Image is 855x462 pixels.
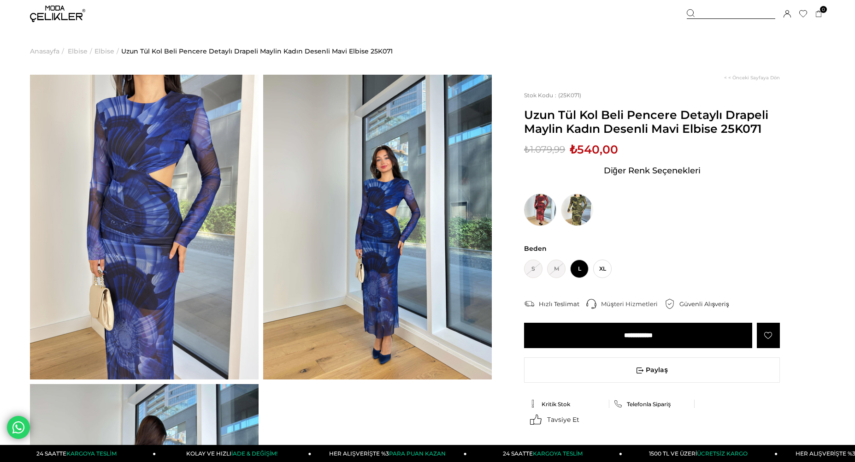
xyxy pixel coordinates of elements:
[529,400,605,408] a: Kritik Stok
[604,163,701,178] span: Diğer Renk Seçenekleri
[679,300,736,308] div: Güvenli Alışveriş
[724,75,780,81] a: < < Önceki Sayfaya Dön
[697,450,747,457] span: ÜCRETSİZ KARGO
[30,6,85,22] img: logo
[30,28,66,75] li: >
[542,401,570,408] span: Kritik Stok
[547,415,579,424] span: Tavsiye Et
[30,75,259,379] img: Maylin Elbise 25K071
[231,450,277,457] span: İADE & DEĞİŞİM!
[815,11,822,18] a: 0
[524,244,780,253] span: Beden
[525,358,779,382] span: Paylaş
[467,445,622,462] a: 24 SAATTEKARGOYA TESLİM
[156,445,311,462] a: KOLAY VE HIZLIİADE & DEĞİŞİM!
[311,445,466,462] a: HER ALIŞVERİŞTE %3PARA PUAN KAZAN
[68,28,94,75] li: >
[622,445,778,462] a: 1500 TL VE ÜZERİÜCRETSİZ KARGO
[561,194,593,226] img: Uzun Tül Kol Beli Pencere Detaylı Drapeli Maylin Kadın Desenli Yeşil Elbise 25K071
[121,28,393,75] a: Uzun Tül Kol Beli Pencere Detaylı Drapeli Maylin Kadın Desenli Mavi Elbise 25K071
[820,6,827,13] span: 0
[547,260,566,278] span: M
[627,401,671,408] span: Telefonla Sipariş
[524,142,565,156] span: ₺1.079,99
[570,142,618,156] span: ₺540,00
[586,299,596,309] img: call-center.png
[68,28,88,75] a: Elbise
[601,300,665,308] div: Müşteri Hizmetleri
[389,450,446,457] span: PARA PUAN KAZAN
[66,450,116,457] span: KARGOYA TESLİM
[524,194,556,226] img: Uzun Tül Kol Beli Pencere Detaylı Drapeli Maylin Kadın Desenli Bordo Elbise 25K071
[539,300,586,308] div: Hızlı Teslimat
[614,400,690,408] a: Telefonla Sipariş
[524,92,581,99] span: (25K071)
[30,28,59,75] a: Anasayfa
[524,92,558,99] span: Stok Kodu
[94,28,114,75] a: Elbise
[94,28,121,75] li: >
[757,323,780,348] a: Favorilere Ekle
[263,75,492,379] img: Maylin Elbise 25K071
[0,445,156,462] a: 24 SAATTEKARGOYA TESLİM
[524,260,542,278] span: S
[570,260,589,278] span: L
[665,299,675,309] img: security.png
[593,260,612,278] span: XL
[533,450,583,457] span: KARGOYA TESLİM
[524,299,534,309] img: shipping.png
[524,108,780,136] span: Uzun Tül Kol Beli Pencere Detaylı Drapeli Maylin Kadın Desenli Mavi Elbise 25K071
